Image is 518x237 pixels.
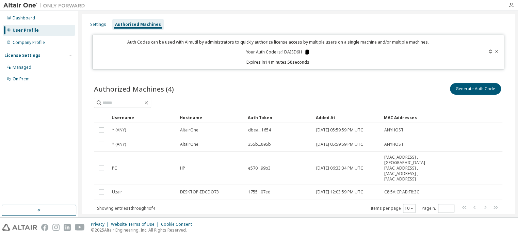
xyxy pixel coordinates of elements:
span: ANYHOST [384,142,404,147]
div: Company Profile [13,40,45,45]
span: Items per page [371,204,416,213]
span: ANYHOST [384,127,404,133]
p: © 2025 Altair Engineering, Inc. All Rights Reserved. [91,227,196,233]
div: Added At [316,112,378,123]
button: 10 [405,206,414,211]
span: 1755...07ed [248,189,271,195]
div: User Profile [13,28,39,33]
div: Hostname [180,112,242,123]
span: [DATE] 06:33:34 PM UTC [316,165,363,171]
span: AltairOne [180,127,198,133]
span: Authorized Machines (4) [94,84,174,94]
img: Altair One [3,2,88,9]
img: instagram.svg [52,224,60,231]
div: Managed [13,65,31,70]
div: Username [112,112,174,123]
span: * (ANY) [112,142,126,147]
span: [DATE] 12:03:59 PM UTC [316,189,363,195]
span: C8:5A:CF:AB:F8:3C [384,189,419,195]
img: altair_logo.svg [2,224,37,231]
div: Website Terms of Use [111,222,161,227]
span: [MAC_ADDRESS] , [GEOGRAPHIC_DATA][MAC_ADDRESS] , [MAC_ADDRESS] , [MAC_ADDRESS] [384,155,431,182]
div: Privacy [91,222,111,227]
span: e570...99b3 [248,165,271,171]
span: [DATE] 05:59:59 PM UTC [316,142,363,147]
p: Auth Codes can be used with Almutil by administrators to quickly authorize license access by mult... [97,39,459,45]
p: Expires in 14 minutes, 58 seconds [97,59,459,65]
span: * (ANY) [112,127,126,133]
span: HP [180,165,185,171]
span: dbea...1654 [248,127,271,133]
img: youtube.svg [75,224,85,231]
img: facebook.svg [41,224,48,231]
div: MAC Addresses [384,112,431,123]
span: 355b...895b [248,142,271,147]
div: Cookie Consent [161,222,196,227]
div: Auth Token [248,112,310,123]
span: Page n. [422,204,454,213]
button: Generate Auth Code [450,83,501,95]
div: Dashboard [13,15,35,21]
span: AltairOne [180,142,198,147]
span: Showing entries 1 through 4 of 4 [97,205,155,211]
span: PC [112,165,117,171]
span: DESKTOP-EDCDO73 [180,189,219,195]
div: License Settings [4,53,41,58]
div: Authorized Machines [115,22,161,27]
span: Uzair [112,189,122,195]
p: Your Auth Code is: 1DAISD9H [246,49,310,55]
div: Settings [90,22,106,27]
div: On Prem [13,76,30,82]
img: linkedin.svg [64,224,71,231]
span: [DATE] 05:59:59 PM UTC [316,127,363,133]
